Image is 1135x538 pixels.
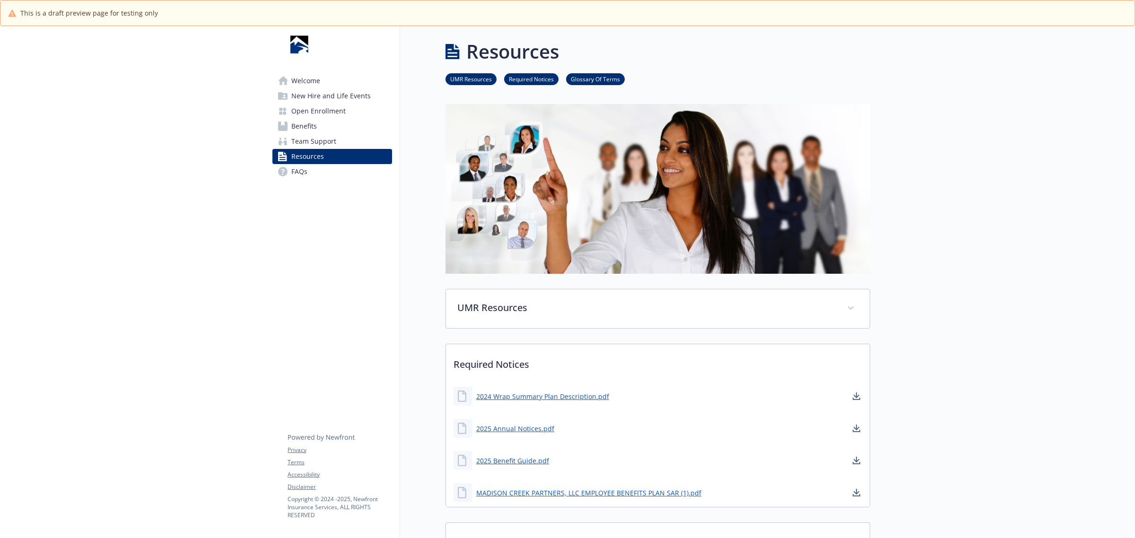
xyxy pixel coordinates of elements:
[272,104,392,119] a: Open Enrollment
[291,119,317,134] span: Benefits
[288,470,392,479] a: Accessibility
[851,390,862,402] a: download document
[291,73,320,88] span: Welcome
[457,301,836,315] p: UMR Resources
[291,134,336,149] span: Team Support
[446,344,870,379] p: Required Notices
[272,88,392,104] a: New Hire and Life Events
[566,74,625,83] a: Glossary Of Terms
[476,424,554,434] a: 2025 Annual Notices.pdf
[272,134,392,149] a: Team Support
[272,149,392,164] a: Resources
[291,149,324,164] span: Resources
[291,88,371,104] span: New Hire and Life Events
[272,164,392,179] a: FAQs
[291,104,346,119] span: Open Enrollment
[851,455,862,466] a: download document
[445,104,870,274] img: resources page banner
[851,487,862,498] a: download document
[851,423,862,434] a: download document
[291,164,307,179] span: FAQs
[446,289,870,328] div: UMR Resources
[476,456,549,466] a: 2025 Benefit Guide.pdf
[466,37,559,66] h1: Resources
[288,483,392,491] a: Disclaimer
[504,74,559,83] a: Required Notices
[272,119,392,134] a: Benefits
[445,74,497,83] a: UMR Resources
[476,488,701,498] a: MADISON CREEK PARTNERS, LLC EMPLOYEE BENEFITS PLAN SAR (1).pdf
[272,73,392,88] a: Welcome
[476,391,609,401] a: 2024 Wrap Summary Plan Description.pdf
[20,8,158,18] span: This is a draft preview page for testing only
[288,446,392,454] a: Privacy
[288,495,392,519] p: Copyright © 2024 - 2025 , Newfront Insurance Services, ALL RIGHTS RESERVED
[288,458,392,467] a: Terms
